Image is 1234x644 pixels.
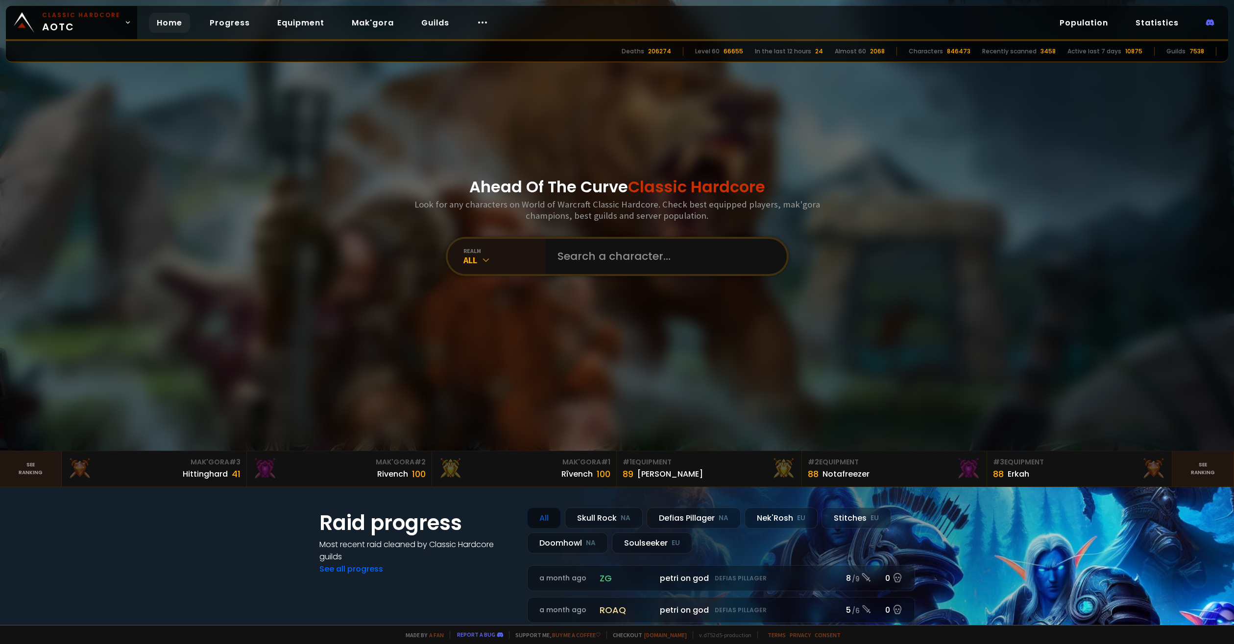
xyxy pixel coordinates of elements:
div: 206274 [648,47,671,56]
div: 3458 [1040,47,1056,56]
div: Soulseeker [612,532,692,553]
div: Equipment [808,457,981,467]
span: # 2 [808,457,819,467]
div: Level 60 [695,47,720,56]
a: Population [1052,13,1116,33]
span: AOTC [42,11,121,34]
div: 100 [412,467,426,481]
span: Checkout [606,631,687,639]
a: Mak'gora [344,13,402,33]
span: Support me, [509,631,601,639]
div: Doomhowl [527,532,608,553]
small: NA [719,513,728,523]
span: # 3 [993,457,1004,467]
div: Skull Rock [565,507,643,529]
a: a fan [429,631,444,639]
a: a month agozgpetri on godDefias Pillager8 /90 [527,565,915,591]
a: Statistics [1128,13,1186,33]
h3: Look for any characters on World of Warcraft Classic Hardcore. Check best equipped players, mak'g... [411,199,824,221]
div: 7538 [1189,47,1204,56]
div: 88 [993,467,1004,481]
div: 88 [808,467,819,481]
a: Buy me a coffee [552,631,601,639]
div: realm [463,247,546,254]
h4: Most recent raid cleaned by Classic Hardcore guilds [319,538,515,563]
div: In the last 12 hours [755,47,811,56]
small: EU [797,513,805,523]
div: All [527,507,561,529]
small: EU [672,538,680,548]
div: 41 [232,467,241,481]
div: Recently scanned [982,47,1037,56]
div: [PERSON_NAME] [637,468,703,480]
small: NA [586,538,596,548]
div: All [463,254,546,266]
span: # 1 [623,457,632,467]
a: #1Equipment89[PERSON_NAME] [617,451,802,486]
div: Erkah [1008,468,1029,480]
div: Defias Pillager [647,507,741,529]
small: NA [621,513,630,523]
div: Deaths [622,47,644,56]
div: Rîvench [561,468,593,480]
div: Almost 60 [835,47,866,56]
a: Terms [768,631,786,639]
div: 846473 [947,47,970,56]
span: Classic Hardcore [628,176,765,198]
small: Classic Hardcore [42,11,121,20]
a: Seeranking [1172,451,1234,486]
a: Progress [202,13,258,33]
div: Notafreezer [823,468,870,480]
div: Hittinghard [183,468,228,480]
div: 2068 [870,47,885,56]
div: Characters [909,47,943,56]
div: 10875 [1125,47,1142,56]
div: Active last 7 days [1067,47,1121,56]
div: 100 [597,467,610,481]
a: Report a bug [457,631,495,638]
h1: Ahead Of The Curve [469,175,765,199]
div: Equipment [623,457,796,467]
div: Mak'Gora [68,457,241,467]
a: Mak'Gora#3Hittinghard41 [62,451,247,486]
a: #2Equipment88Notafreezer [802,451,987,486]
a: Privacy [790,631,811,639]
span: v. d752d5 - production [693,631,751,639]
a: a month agoroaqpetri on godDefias Pillager5 /60 [527,597,915,623]
span: # 3 [229,457,241,467]
a: Equipment [269,13,332,33]
a: See all progress [319,563,383,575]
div: Mak'Gora [438,457,611,467]
a: Classic HardcoreAOTC [6,6,137,39]
div: Rivench [377,468,408,480]
h1: Raid progress [319,507,515,538]
div: 24 [815,47,823,56]
div: Equipment [993,457,1166,467]
span: # 1 [601,457,610,467]
a: Mak'Gora#2Rivench100 [247,451,432,486]
div: 89 [623,467,633,481]
div: Mak'Gora [253,457,426,467]
a: #3Equipment88Erkah [987,451,1172,486]
div: Guilds [1166,47,1186,56]
a: Mak'Gora#1Rîvench100 [432,451,617,486]
span: # 2 [414,457,426,467]
small: EU [871,513,879,523]
input: Search a character... [552,239,775,274]
a: Guilds [413,13,457,33]
a: Consent [815,631,841,639]
a: [DOMAIN_NAME] [644,631,687,639]
a: Home [149,13,190,33]
div: Nek'Rosh [745,507,818,529]
div: 66655 [724,47,743,56]
span: Made by [400,631,444,639]
div: Stitches [822,507,891,529]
